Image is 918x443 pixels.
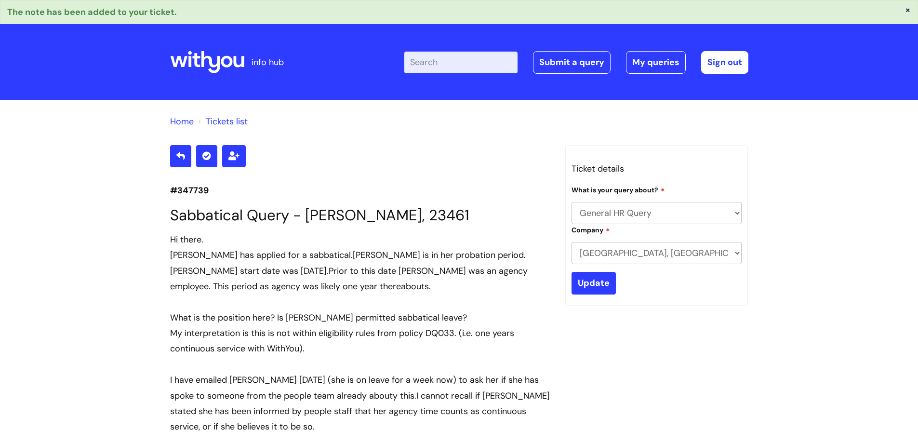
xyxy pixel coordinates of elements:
[170,232,551,247] div: Hi there.
[701,51,748,73] a: Sign out
[404,52,518,73] input: Search
[170,310,551,325] div: What is the position here? Is [PERSON_NAME] permitted sabbatical leave?
[905,5,911,14] button: ×
[170,183,551,198] p: #347739
[170,247,551,294] div: [PERSON_NAME] has applied for a sabbatical.
[572,272,616,294] input: Update
[404,51,748,73] div: | -
[170,249,526,276] span: [PERSON_NAME] is in her probation period. [PERSON_NAME] s
[206,116,248,127] a: Tickets list
[196,114,248,129] li: Tickets list
[170,265,528,292] span: Prior to this date [PERSON_NAME] was an agency employee. This period as agency was likely one yea...
[170,116,194,127] a: Home
[170,114,194,129] li: Solution home
[170,390,550,433] span: I cannot recall if [PERSON_NAME] stated she has been informed by people staff that her agency tim...
[626,51,686,73] a: My queries
[533,51,611,73] a: Submit a query
[572,185,665,194] label: What is your query about?
[170,372,551,435] div: I have emailed [PERSON_NAME] [DATE] (she is on leave for a week now) to ask her if she has spoke ...
[572,225,610,234] label: Company
[244,265,329,277] span: tart date was [DATE].
[572,161,742,176] h3: Ticket details
[170,206,551,224] h1: Sabbatical Query - [PERSON_NAME], 23461
[170,325,551,357] div: My interpretation is this is not within eligibility rules from policy DQ033. (i.e. one years cont...
[252,54,284,70] p: info hub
